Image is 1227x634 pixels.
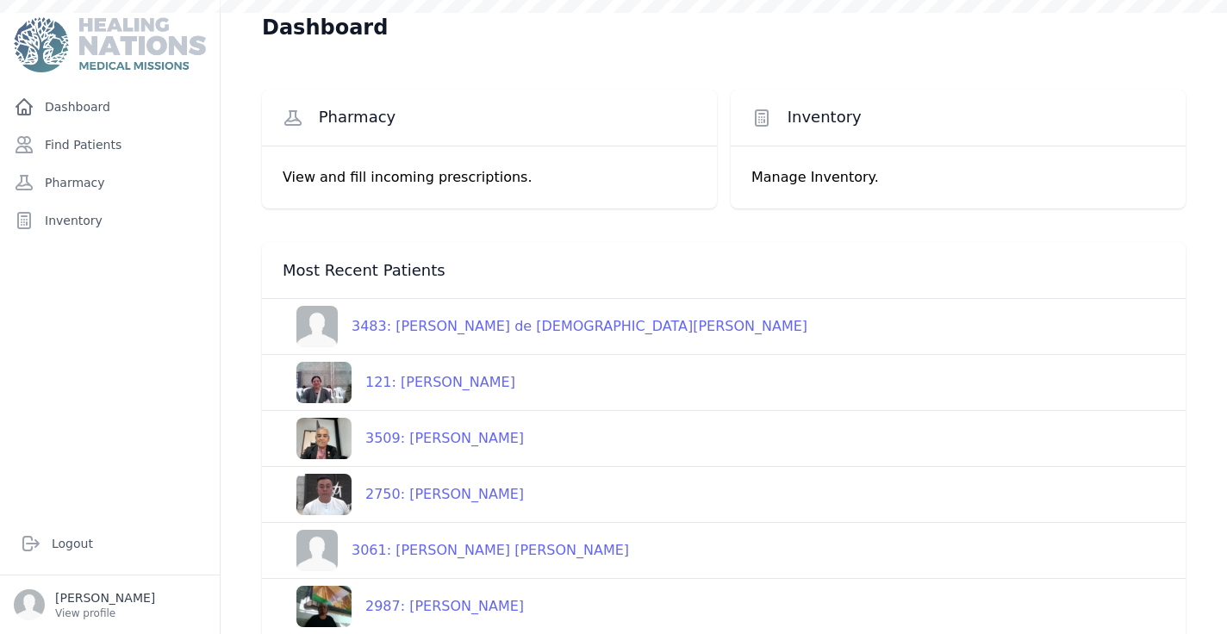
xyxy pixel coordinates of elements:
[283,306,807,347] a: 3483: [PERSON_NAME] de [DEMOGRAPHIC_DATA][PERSON_NAME]
[283,586,524,627] a: 2987: [PERSON_NAME]
[296,418,352,459] img: vDE3AAAAJXRFWHRkYXRlOm1vZGlmeQAyMDI1LTA2LTIzVDIxOjI5OjAwKzAwOjAwzuGJiwAAAABJRU5ErkJggg==
[14,589,206,620] a: [PERSON_NAME] View profile
[283,418,524,459] a: 3509: [PERSON_NAME]
[352,484,524,505] div: 2750: [PERSON_NAME]
[296,362,352,403] img: ZrzjbAcN3TXD2h394lhzgCYp5GXrxnECo3zmNoq+P8DcYupV1B3BKgAAAAldEVYdGRhdGU6Y3JlYXRlADIwMjQtMDItMjNUMT...
[338,316,807,337] div: 3483: [PERSON_NAME] de [DEMOGRAPHIC_DATA][PERSON_NAME]
[283,474,524,515] a: 2750: [PERSON_NAME]
[296,586,352,627] img: wdCDxW8RHzp9gAAACV0RVh0ZGF0ZTpjcmVhdGUAMjAyMy0xMi0xOVQxODoxODo0OCswMDowMNwa3ioAAAAldEVYdGRhdGU6bW...
[55,606,155,620] p: View profile
[283,260,445,281] span: Most Recent Patients
[296,530,338,571] img: person-242608b1a05df3501eefc295dc1bc67a.jpg
[751,167,1165,188] p: Manage Inventory.
[14,526,206,561] a: Logout
[7,127,213,162] a: Find Patients
[352,596,524,617] div: 2987: [PERSON_NAME]
[296,306,338,347] img: person-242608b1a05df3501eefc295dc1bc67a.jpg
[7,90,213,124] a: Dashboard
[283,167,696,188] p: View and fill incoming prescriptions.
[788,107,862,127] span: Inventory
[14,17,205,72] img: Medical Missions EMR
[7,203,213,238] a: Inventory
[338,540,629,561] div: 3061: [PERSON_NAME] [PERSON_NAME]
[7,165,213,200] a: Pharmacy
[283,530,629,571] a: 3061: [PERSON_NAME] [PERSON_NAME]
[55,589,155,606] p: [PERSON_NAME]
[283,362,515,403] a: 121: [PERSON_NAME]
[352,428,524,449] div: 3509: [PERSON_NAME]
[262,90,717,208] a: Pharmacy View and fill incoming prescriptions.
[319,107,396,127] span: Pharmacy
[262,14,388,41] h1: Dashboard
[352,372,515,393] div: 121: [PERSON_NAME]
[296,474,352,515] img: AR+tRFzBBU7dAAAAJXRFWHRkYXRlOmNyZWF0ZQAyMDI0LTAyLTIzVDE2OjU5OjM0KzAwOjAwExVN5QAAACV0RVh0ZGF0ZTptb...
[731,90,1186,208] a: Inventory Manage Inventory.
